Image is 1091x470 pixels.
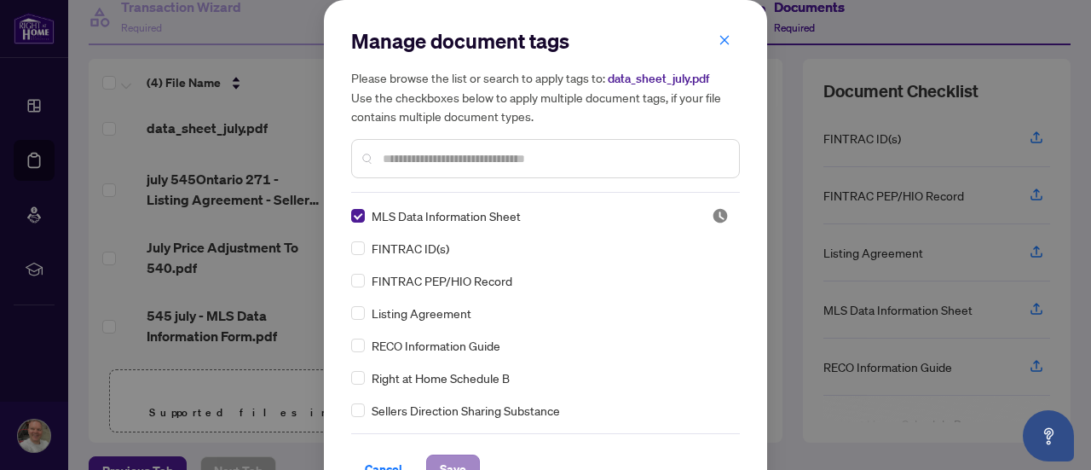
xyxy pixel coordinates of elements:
h5: Please browse the list or search to apply tags to: Use the checkboxes below to apply multiple doc... [351,68,740,125]
span: RECO Information Guide [372,336,500,355]
span: Sellers Direction Sharing Substance [372,401,560,420]
span: FINTRAC ID(s) [372,239,449,258]
span: MLS Data Information Sheet [372,206,521,225]
span: data_sheet_july.pdf [608,71,709,86]
button: Open asap [1023,410,1074,461]
span: FINTRAC PEP/HIO Record [372,271,512,290]
span: Right at Home Schedule B [372,368,510,387]
span: close [719,34,730,46]
span: Pending Review [712,207,729,224]
span: Listing Agreement [372,304,471,322]
img: status [712,207,729,224]
h2: Manage document tags [351,27,740,55]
